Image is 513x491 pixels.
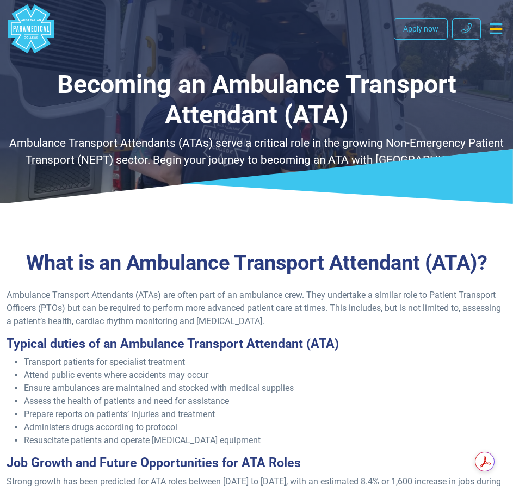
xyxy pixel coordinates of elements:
li: Prepare reports on patients’ injuries and treatment [24,408,506,421]
a: Australian Paramedical College [7,4,55,53]
h3: Job Growth and Future Opportunities for ATA Roles [7,456,506,471]
button: Toggle navigation [485,19,506,39]
li: Ensure ambulances are maintained and stocked with medical supplies [24,382,506,395]
li: Attend public events where accidents may occur [24,369,506,382]
h2: What is an Ambulance Transport Attendant (ATA)? [7,251,506,276]
li: Administers drugs according to protocol [24,421,506,434]
h1: Becoming an Ambulance Transport Attendant (ATA) [7,70,506,130]
a: Apply now [394,18,448,40]
li: Transport patients for specialist treatment [24,356,506,369]
p: Ambulance Transport Attendants (ATAs) are often part of an ambulance crew. They undertake a simil... [7,289,506,328]
li: Assess the health of patients and need for assistance [24,395,506,408]
p: Ambulance Transport Attendants (ATAs) serve a critical role in the growing Non-Emergency Patient ... [7,135,506,169]
h3: Typical duties of an Ambulance Transport Attendant (ATA) [7,337,506,352]
li: Resuscitate patients and operate [MEDICAL_DATA] equipment [24,434,506,447]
